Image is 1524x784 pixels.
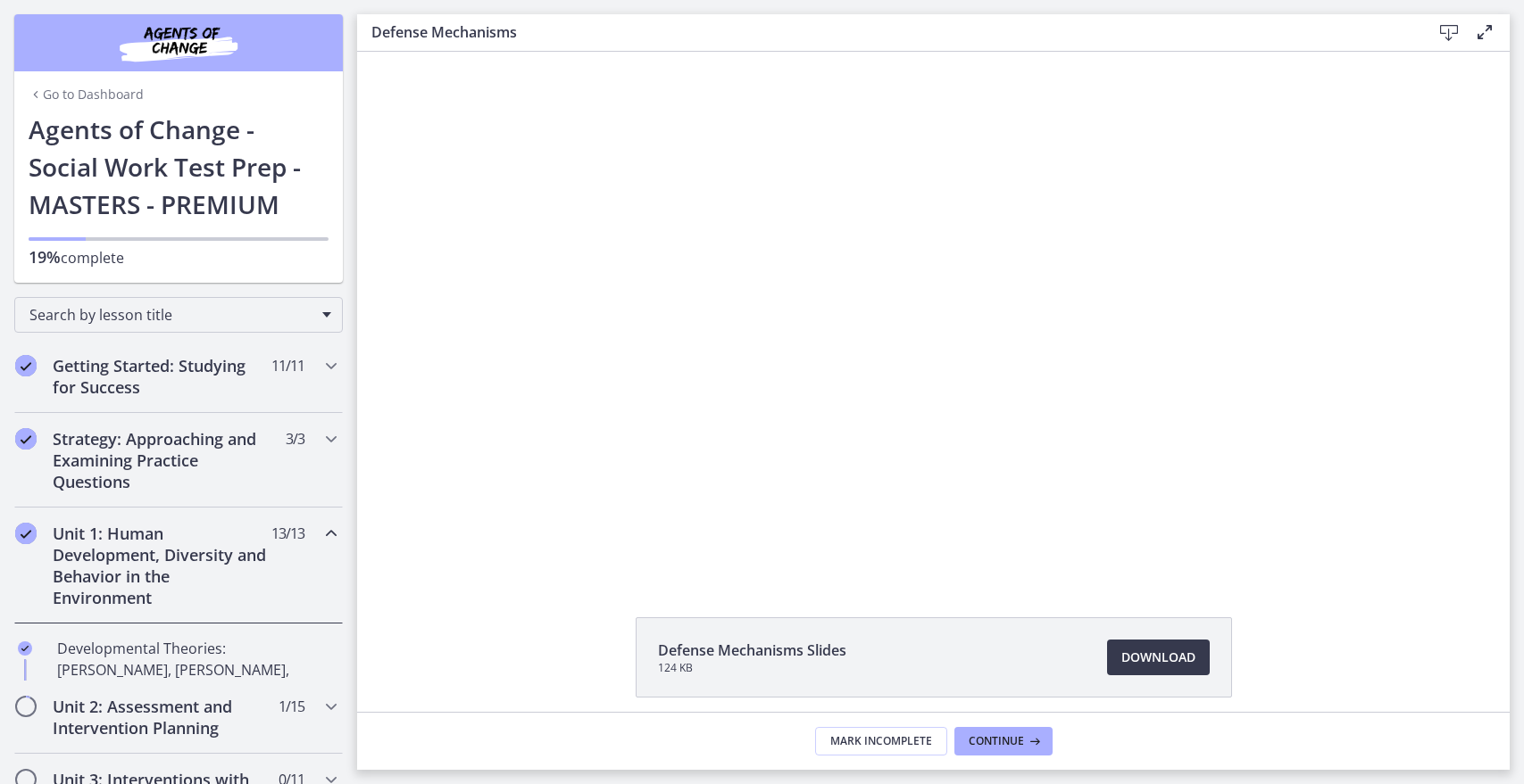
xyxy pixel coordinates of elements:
[29,246,329,268] p: complete
[271,523,304,544] span: 13 / 13
[71,21,286,64] img: Agents of Change
[954,727,1053,755] button: Continue
[371,21,1403,43] h3: Defense Mechanisms
[53,428,271,492] h2: Strategy: Approaching and Examining Practice Questions
[15,355,37,376] i: Completed
[53,523,271,608] h2: Unit 1: Human Development, Diversity and Behavior in the Environment
[29,246,61,268] span: 19%
[15,428,37,450] i: Completed
[271,355,304,376] span: 11 / 11
[830,734,932,748] span: Mark Incomplete
[279,696,304,717] span: 1 / 15
[658,661,846,675] span: 124 KB
[53,696,271,739] h2: Unit 2: Assessment and Intervention Planning
[29,86,144,103] a: Go to Dashboard
[15,523,37,544] i: Completed
[1121,647,1195,668] span: Download
[53,355,271,398] h2: Getting Started: Studying for Success
[14,297,343,333] div: Search by lesson title
[57,638,336,723] div: Developmental Theories: [PERSON_NAME], [PERSON_NAME], Kohlberg
[18,641,32,656] i: Completed
[29,111,329,223] h1: Agents of Change - Social Work Test Prep - MASTERS - PREMIUM
[357,52,1510,576] iframe: Video Lesson
[29,305,313,325] span: Search by lesson title
[969,734,1024,748] span: Continue
[286,428,304,450] span: 3 / 3
[815,727,947,755] button: Mark Incomplete
[658,640,846,661] span: Defense Mechanisms Slides
[1107,640,1210,675] a: Download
